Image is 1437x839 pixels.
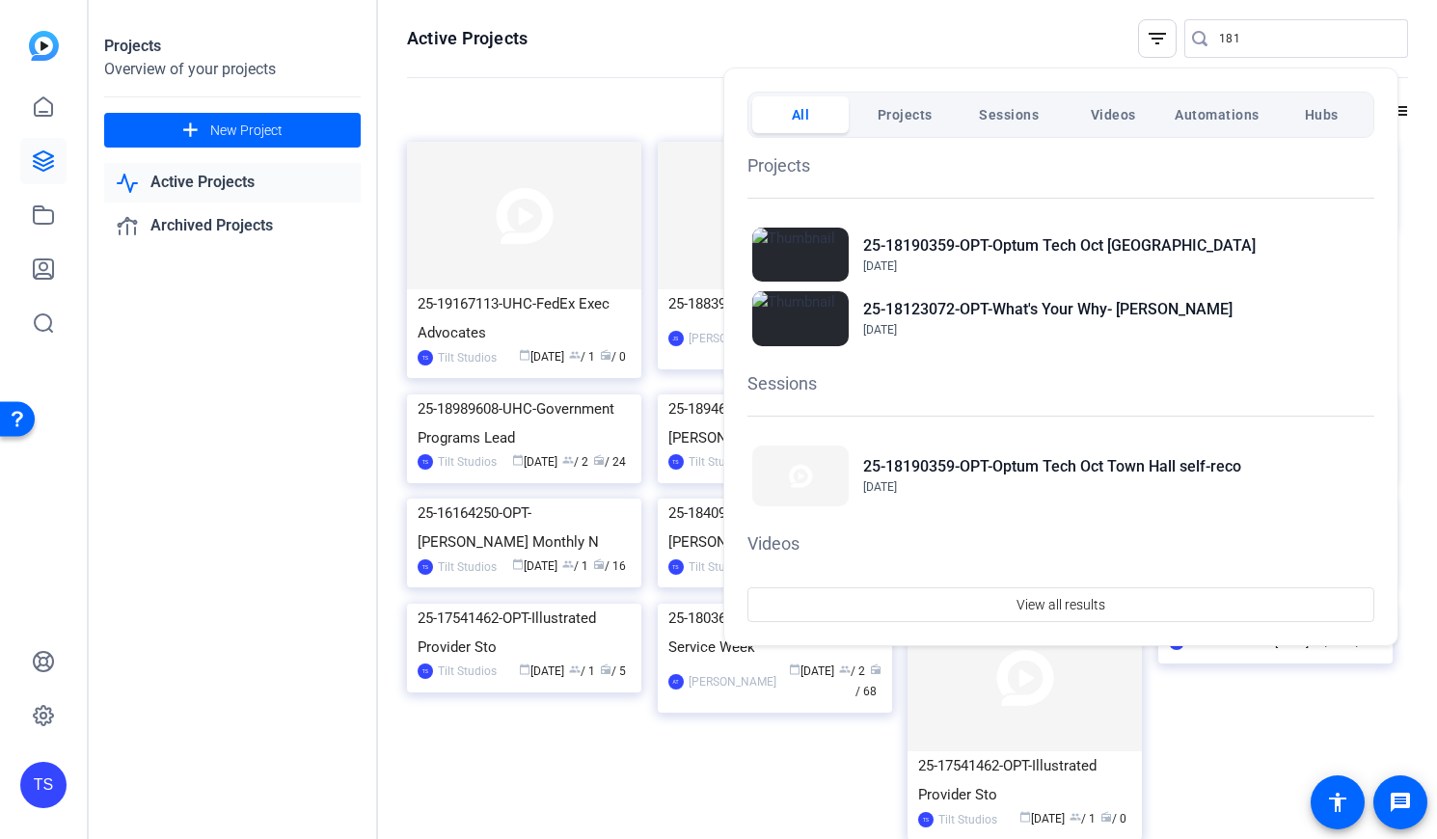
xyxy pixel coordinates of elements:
[752,228,849,282] img: Thumbnail
[747,370,1374,396] h1: Sessions
[752,446,849,506] img: Thumbnail
[863,323,897,337] span: [DATE]
[863,259,897,273] span: [DATE]
[863,455,1241,478] h2: 25-18190359-OPT-Optum Tech Oct Town Hall self-reco
[747,152,1374,178] h1: Projects
[863,298,1233,321] h2: 25-18123072-OPT-What's Your Why- [PERSON_NAME]
[979,97,1039,132] span: Sessions
[1091,97,1136,132] span: Videos
[1175,97,1260,132] span: Automations
[752,291,849,345] img: Thumbnail
[747,530,1374,556] h1: Videos
[1305,97,1339,132] span: Hubs
[863,234,1256,257] h2: 25-18190359-OPT-Optum Tech Oct [GEOGRAPHIC_DATA]
[878,97,933,132] span: Projects
[747,587,1374,622] button: View all results
[792,97,810,132] span: All
[1017,586,1105,623] span: View all results
[863,480,897,494] span: [DATE]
